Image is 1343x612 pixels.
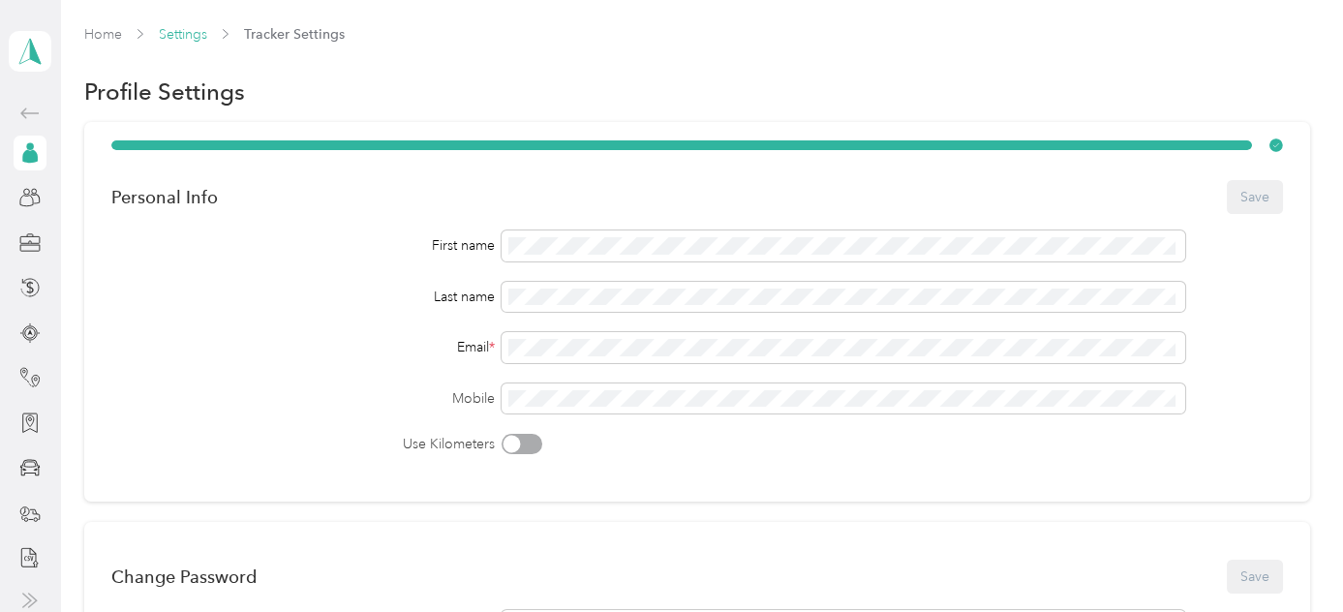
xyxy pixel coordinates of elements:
[111,287,495,307] div: Last name
[84,26,122,43] a: Home
[244,24,345,45] span: Tracker Settings
[111,566,257,587] div: Change Password
[111,337,495,357] div: Email
[1235,504,1343,612] iframe: Everlance-gr Chat Button Frame
[111,434,495,454] label: Use Kilometers
[159,26,207,43] a: Settings
[111,388,495,409] label: Mobile
[111,187,218,207] div: Personal Info
[84,81,245,102] h1: Profile Settings
[111,235,495,256] div: First name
